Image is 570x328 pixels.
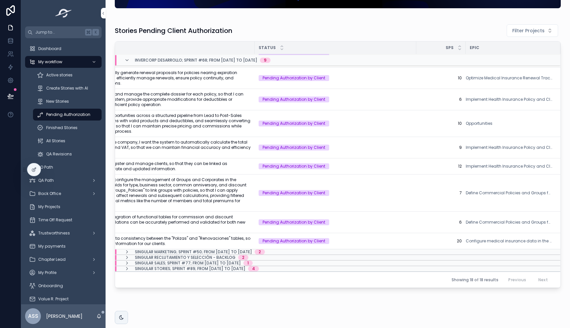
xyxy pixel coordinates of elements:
a: 20 [420,238,462,244]
span: Active stories [46,72,73,78]
span: Time Off Request [38,217,72,223]
a: As a Sales Agent, I want to manage my opportunities across a structured pipeline from Lead to Pos... [28,113,251,134]
span: Filter Projects [512,27,545,34]
button: Select Button [507,24,558,37]
a: Pending Authorization by Client [259,145,412,150]
a: Pending Authorization by Client [259,238,412,244]
span: Back Office [38,191,61,196]
a: My Profile [25,267,102,279]
span: QA Path [38,178,54,183]
div: scrollable content [21,38,106,304]
span: 10 [420,121,462,126]
a: Active stories [33,69,102,81]
a: Opportunities [466,121,553,126]
a: As a QA Specialist, I want to validate the data consistency between the "Polizas" and "Renovacion... [28,236,251,246]
a: Time Off Request [25,214,102,226]
span: Trustworthiness [38,231,70,236]
a: As a Product Owner, I want to ensure the integration of functional tables for commission and disc... [28,214,251,230]
span: Epic [470,45,479,50]
div: Pending Authorization by Client [263,145,325,150]
a: Value R. Project [25,293,102,305]
h1: Stories Pending Client Authorization [115,26,232,35]
div: Pending Authorization by Client [263,96,325,102]
a: New Stories [33,96,102,107]
span: PO Path [38,165,53,170]
span: K [93,30,98,35]
a: QA Revisions [33,148,102,160]
div: Pending Authorization by Client [263,163,325,169]
div: 9 [264,58,267,63]
div: Pending Authorization by Client [263,75,325,81]
a: Optimize Medical Insurance Renewal Tracking [466,75,553,81]
a: Pending Authorization by Client [259,190,412,196]
span: Onboarding [38,283,63,288]
a: 10 [420,75,462,81]
span: Singular Reclutamiento y Selección - Backlog [135,255,236,260]
p: [PERSON_NAME] [46,313,82,319]
a: As a Policy Administrator, I want to access and manage the complete dossier for each policy, so t... [28,92,251,107]
a: 7 [420,190,462,196]
span: SPs [446,45,454,50]
a: As a Product Owner, I want to develop and configure the management of Groups and Corporates in th... [28,177,251,209]
a: As an Insurance Administrator, I want to register and manage clients, so that they can be linked ... [28,161,251,172]
a: Pending Authorization by Client [259,96,412,102]
a: My payments [25,240,102,252]
div: 2 [259,249,261,255]
a: Implement Health Insurance Policy and Client Management System [466,145,553,150]
span: ASS [28,312,38,320]
a: Pending Authorization [33,109,102,121]
a: Implement Health Insurance Policy and Client Management System [466,97,553,102]
a: Create Stories with AI [33,82,102,94]
span: Singular Sales; Sprint #77; From [DATE] to [DATE] [135,260,241,266]
a: Implement Health Insurance Policy and Client Management System [466,164,553,169]
a: 9 [420,145,462,150]
a: Chapter Lead [25,254,102,265]
a: Define Commercial Policies and Groups for Health Insurance [466,220,553,225]
a: 12 [420,164,462,169]
span: My payments [38,244,66,249]
span: My workflow [38,59,62,65]
a: Pending Authorization by Client [259,121,412,126]
span: New Stories [46,99,69,104]
span: Invercorp Desarrollo; Sprint #68; From [DATE] to [DATE] [135,58,257,63]
span: Dashboard [38,46,61,51]
a: PO Path [25,161,102,173]
a: Define Commercial Policies and Groups for Health Insurance [466,190,553,196]
button: Jump to...K [25,26,102,38]
span: Create Stories with AI [46,86,88,91]
a: Opportunities [466,121,492,126]
div: 2 [242,255,244,260]
span: 6 [420,220,462,225]
span: My Profile [38,270,56,275]
a: Finished Stories [33,122,102,134]
span: Finished Stories [46,125,78,130]
div: Pending Authorization by Client [263,121,325,126]
span: My Projects [38,204,60,209]
a: My Projects [25,201,102,213]
div: 4 [252,266,255,271]
a: My workflow [25,56,102,68]
span: Status [259,45,276,50]
a: 6 [420,97,462,102]
span: Configure medical insurance data in the database. [466,238,553,244]
div: Pending Authorization by Client [263,219,325,225]
a: As an Operations Manager at the insurance company, I want the system to automatically calculate t... [28,140,251,155]
div: 1 [247,260,249,266]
